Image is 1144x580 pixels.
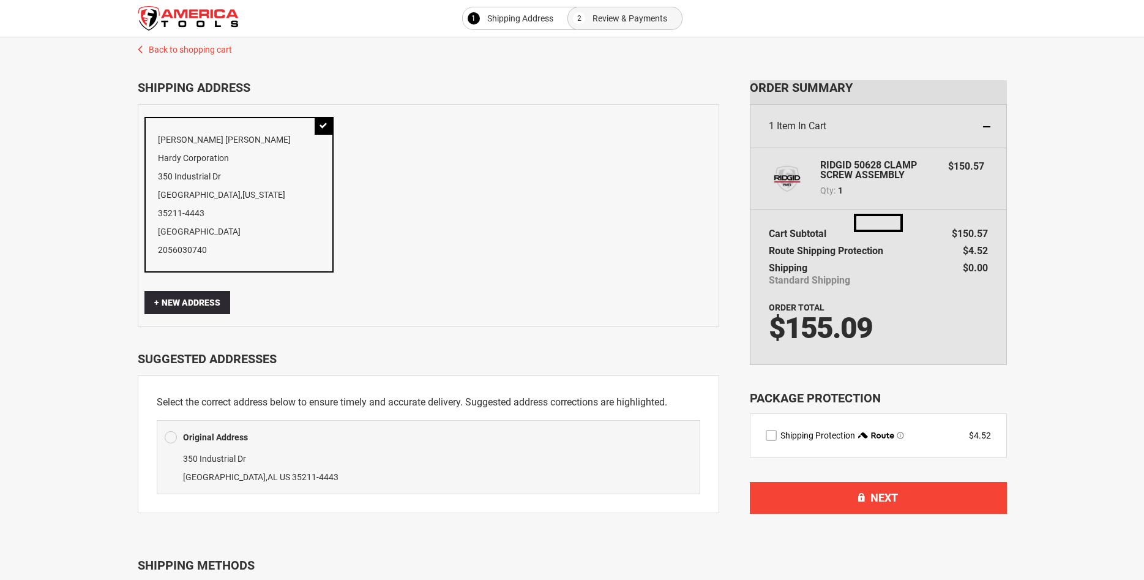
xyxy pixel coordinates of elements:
p: Select the correct address below to ensure timely and accurate delivery. Suggested address correc... [157,394,700,410]
a: 2056030740 [158,245,207,255]
a: Back to shopping cart [125,37,1019,56]
button: Next [750,482,1007,514]
div: route shipping protection selector element [766,429,991,442]
img: Loading... [854,214,903,232]
span: AL [267,472,278,482]
span: Shipping Address [487,11,553,26]
span: New Address [154,298,220,307]
span: Next [870,491,898,504]
div: Shipping Methods [138,558,719,573]
span: [US_STATE] [242,190,285,200]
span: Shipping Protection [780,431,855,440]
div: Suggested Addresses [138,352,719,366]
div: , [165,450,692,486]
a: store logo [138,6,239,31]
div: $4.52 [969,429,991,442]
div: Package Protection [750,390,1007,407]
span: 2 [577,11,581,26]
span: 1 [471,11,476,26]
span: US [280,472,290,482]
img: America Tools [138,6,239,31]
span: 35211-4443 [292,472,338,482]
div: Shipping Address [138,80,719,95]
span: [GEOGRAPHIC_DATA] [183,472,266,482]
span: 350 Industrial Dr [183,454,246,464]
button: New Address [144,291,230,314]
b: Original Address [183,432,248,442]
span: Learn more [897,432,904,439]
div: [PERSON_NAME] [PERSON_NAME] Hardy Corporation 350 Industrial Dr [GEOGRAPHIC_DATA] , 35211-4443 [G... [144,117,334,273]
span: Review & Payments [593,11,667,26]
